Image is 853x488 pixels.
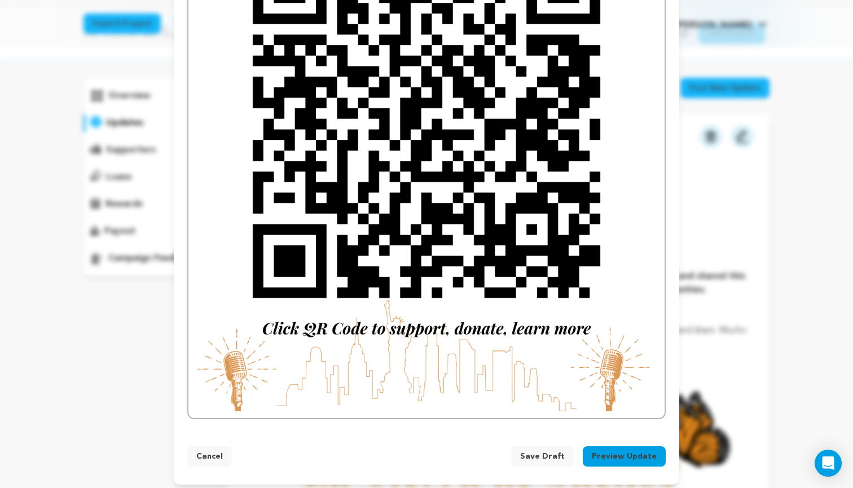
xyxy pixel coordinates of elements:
button: Preview Update [583,446,666,467]
span: Save Draft [520,451,565,462]
button: Cancel [187,446,232,467]
button: Save Draft [511,446,574,467]
div: Open Intercom Messenger [815,450,842,477]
